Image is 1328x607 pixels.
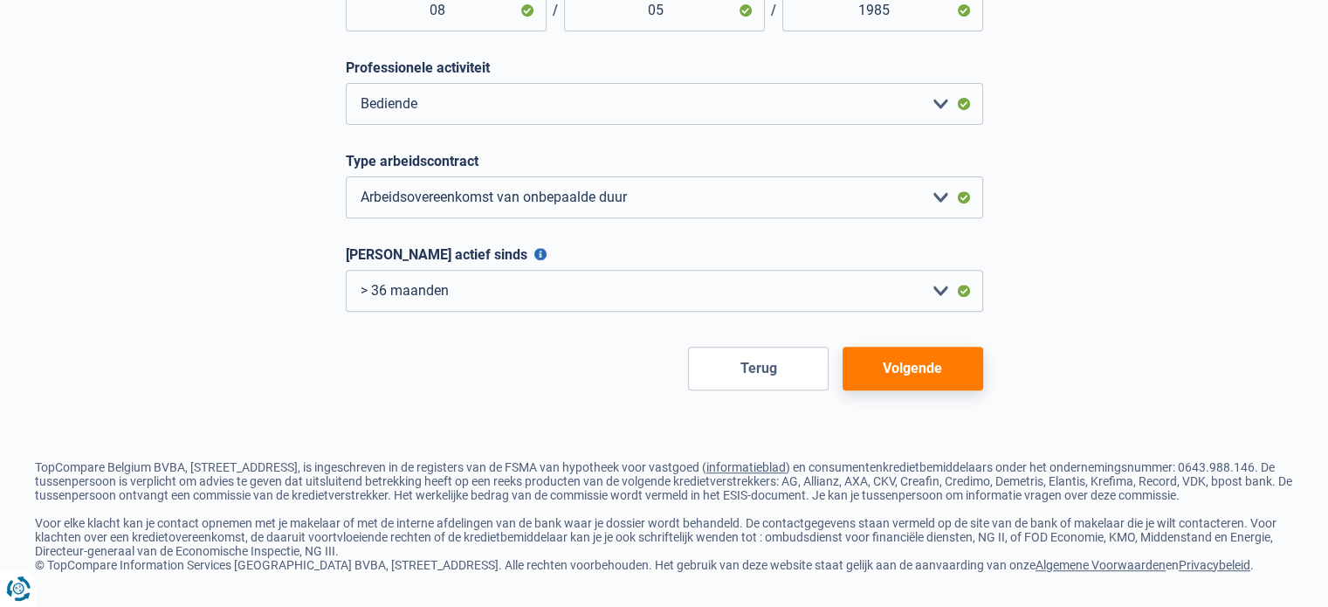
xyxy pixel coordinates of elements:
[346,153,983,169] label: Type arbeidscontract
[1036,558,1166,572] a: Algemene Voorwaarden
[1179,558,1250,572] a: Privacybeleid
[843,347,983,390] button: Volgende
[346,246,983,263] label: [PERSON_NAME] actief sinds
[346,59,983,76] label: Professionele activiteit
[765,2,782,18] span: /
[547,2,564,18] span: /
[706,460,786,474] a: informatieblad
[688,347,829,390] button: Terug
[534,248,547,260] button: [PERSON_NAME] actief sinds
